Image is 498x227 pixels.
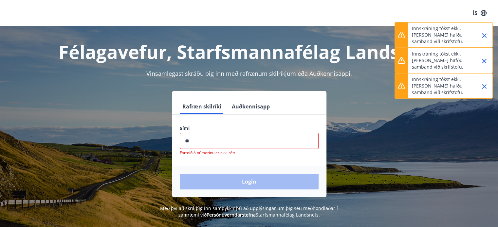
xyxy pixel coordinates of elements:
span: Með því að skrá þig inn samþykkir þú að upplýsingar um þig séu meðhöndlaðar í samræmi við Starfsm... [160,205,338,218]
p: Formið á númerinu er ekki rétt [180,150,319,155]
button: Close [479,30,490,41]
a: Persónuverndarstefna [207,212,256,218]
button: Rafræn skilríki [180,99,224,114]
label: Sími [180,125,319,132]
p: Innskráning tókst ekki. [PERSON_NAME] hafðu samband við skrifstofu. [412,25,470,45]
button: ÍS [469,7,490,19]
p: Innskráning tókst ekki. [PERSON_NAME] hafðu samband við skrifstofu. [412,76,470,96]
button: Close [479,81,490,92]
button: Auðkennisapp [229,99,272,114]
button: Close [479,56,490,67]
span: Vinsamlegast skráðu þig inn með rafrænum skilríkjum eða Auðkennisappi. [146,70,352,77]
p: Innskráning tókst ekki. [PERSON_NAME] hafðu samband við skrifstofu. [412,51,470,70]
h1: Félagavefur, Starfsmannafélag Landsnets [21,39,477,64]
